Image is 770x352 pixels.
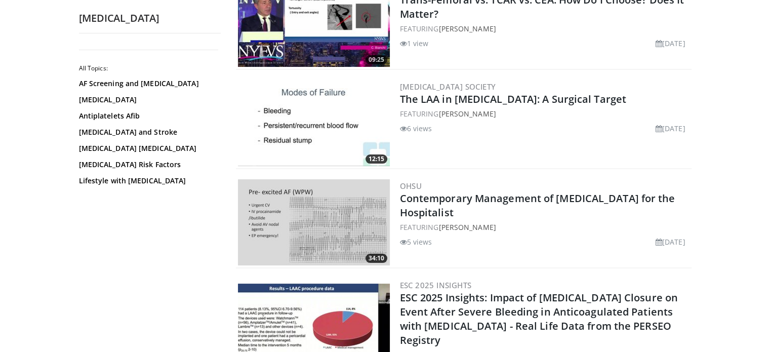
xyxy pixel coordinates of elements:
a: [MEDICAL_DATA] Risk Factors [79,160,216,170]
a: Contemporary Management of [MEDICAL_DATA] for the Hospitalist [400,191,675,219]
li: 1 view [400,38,429,49]
a: [MEDICAL_DATA] Society [400,82,496,92]
a: [MEDICAL_DATA] [79,95,216,105]
div: FEATURING [400,23,690,34]
h2: All Topics: [79,64,218,72]
a: Lifestyle with [MEDICAL_DATA] [79,176,216,186]
a: [MEDICAL_DATA] and Stroke [79,127,216,137]
li: 5 views [400,237,432,247]
span: 09:25 [366,55,387,64]
a: [PERSON_NAME] [438,109,496,119]
li: [DATE] [656,38,685,49]
li: 6 views [400,123,432,134]
a: ESC 2025 Insights [400,280,472,290]
img: 202e5683-620b-4eb6-a9d8-22dd9f6bca8e.300x170_q85_crop-smart_upscale.jpg [238,80,390,166]
span: 12:15 [366,154,387,164]
a: OHSU [400,181,422,191]
div: FEATURING [400,222,690,232]
img: 580c39c6-058f-450c-811b-ab3dc20c2d61.300x170_q85_crop-smart_upscale.jpg [238,179,390,265]
a: ESC 2025 Insights: Impact of [MEDICAL_DATA] Closure on Event After Severe Bleeding in Anticoagula... [400,291,678,347]
a: [MEDICAL_DATA] [MEDICAL_DATA] [79,143,216,153]
a: The LAA in [MEDICAL_DATA]: A Surgical Target [400,92,626,106]
a: 34:10 [238,179,390,265]
a: AF Screening and [MEDICAL_DATA] [79,79,216,89]
li: [DATE] [656,237,685,247]
span: 34:10 [366,254,387,263]
a: [PERSON_NAME] [438,24,496,33]
a: Antiplatelets Afib [79,111,216,121]
a: 12:15 [238,80,390,166]
div: FEATURING [400,108,690,119]
li: [DATE] [656,123,685,134]
h2: [MEDICAL_DATA] [79,12,221,25]
a: [PERSON_NAME] [438,222,496,232]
